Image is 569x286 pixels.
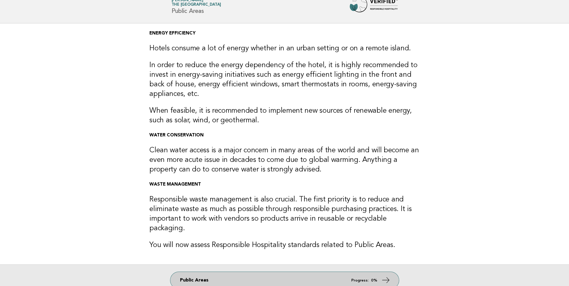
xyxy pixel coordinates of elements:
h3: Responsible waste management is also crucial. The first priority is to reduce and eliminate waste... [149,195,420,233]
h3: Hotels consume a lot of energy whether in an urban setting or on a remote island. [149,44,420,53]
strong: 0% [371,279,377,282]
h3: When feasible, it is recommended to implement new sources of renewable energy, such as solar, win... [149,106,420,125]
span: The [GEOGRAPHIC_DATA] [172,3,221,7]
h3: You will now assess Responsible Hospitality standards related to Public Areas. [149,240,420,250]
em: Progress: [351,279,369,282]
strong: ENERGY EFFICIENCY [149,31,196,36]
h3: In order to reduce the energy dependency of the hotel, it is highly recommended to invest in ener... [149,61,420,99]
h3: Clean water access is a major concern in many areas of the world and will become an even more acu... [149,146,420,174]
strong: WASTE MANAGEMENT [149,182,201,187]
strong: WATER CONSERVATION [149,133,204,138]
